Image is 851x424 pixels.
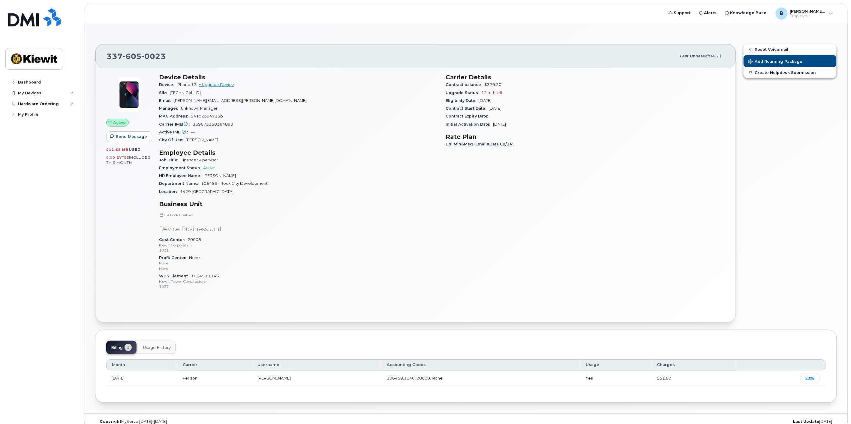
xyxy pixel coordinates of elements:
[159,248,438,253] p: 1031
[174,98,307,103] span: [PERSON_NAME][EMAIL_ADDRESS][PERSON_NAME][DOMAIN_NAME]
[159,255,189,260] span: Profit Center
[446,133,725,140] h3: Rate Plan
[493,122,506,127] span: [DATE]
[181,106,218,111] span: Unknown Manager
[446,122,493,127] span: Initial Activation Date
[106,131,152,142] button: Send Message
[106,148,129,152] span: 411.65 MB
[159,181,201,186] span: Department Name
[446,106,489,111] span: Contract Start Date
[113,120,126,125] span: Active
[193,122,233,127] span: 359673350364890
[159,237,188,242] span: Cost Center
[159,122,193,127] span: Carrier IMEI
[580,371,651,386] td: Yes
[106,371,177,386] td: [DATE]
[446,142,516,146] span: Unl Min&Msg+Email&Data 08/24
[170,90,201,95] span: [TECHNICAL_ID]
[177,359,252,370] th: Carrier
[590,419,837,424] div: [DATE]
[580,359,651,370] th: Usage
[159,166,203,170] span: Employment Status
[177,371,252,386] td: Verizon
[159,90,170,95] span: SIM
[159,82,176,87] span: Device
[446,114,491,118] span: Contract Expiry Date
[107,52,166,61] span: 337
[159,274,438,289] span: 106459.1146
[143,345,171,350] span: Usage History
[159,212,438,218] p: HR Lock Enabled
[181,158,218,162] span: Finance Supervisor
[100,419,121,424] strong: Copyright
[191,130,195,134] span: —
[744,67,837,78] a: Create Helpdesk Submission
[95,419,342,424] div: MyServe [DATE]–[DATE]
[111,77,147,113] img: image20231002-3703462-1ig824h.jpeg
[159,130,191,134] span: Active IMEI
[159,149,438,156] h3: Employee Details
[159,189,180,194] span: Location
[793,419,819,424] strong: Last Update
[652,359,736,370] th: Charges
[159,237,438,253] span: 20008
[180,189,233,194] span: 1429 [GEOGRAPHIC_DATA]
[159,158,181,162] span: Job Title
[199,82,234,87] a: + Upgrade Device
[657,375,731,381] div: $51.89
[186,138,218,142] span: [PERSON_NAME]
[159,266,438,271] p: None
[252,359,382,370] th: Username
[123,52,142,61] span: 605
[446,90,481,95] span: Upgrade Status
[159,261,438,266] p: None
[801,373,820,383] a: view
[191,114,223,118] span: 94ad2394715b
[387,376,443,380] span: 106459.1146, 20008, None
[159,243,438,248] p: Kiewit Corporation
[203,166,215,170] span: Active
[176,82,197,87] span: iPhone 13
[159,200,438,208] h3: Business Unit
[744,55,837,67] button: Add Roaming Package
[106,155,129,160] span: 0.00 Bytes
[159,279,438,284] p: Kiewit Power Constructors
[159,98,174,103] span: Email
[744,44,837,55] button: Reset Voicemail
[481,90,503,95] span: 12 mth left
[159,114,191,118] span: MAC Address
[446,74,725,81] h3: Carrier Details
[252,371,382,386] td: [PERSON_NAME]
[159,274,191,278] span: WBS Element
[446,82,484,87] span: Contract balance
[116,134,147,139] span: Send Message
[479,98,492,103] span: [DATE]
[203,173,236,178] span: [PERSON_NAME]
[806,375,815,381] span: view
[159,74,438,81] h3: Device Details
[159,255,438,271] span: None
[159,138,186,142] span: City Of Use
[446,98,479,103] span: Eligibility Date
[142,52,166,61] span: 0023
[159,284,438,289] p: 1037
[129,147,141,152] span: used
[382,359,581,370] th: Accounting Codes
[159,106,181,111] span: Manager
[484,82,501,87] span: $379.20
[825,398,846,419] iframe: Messenger Launcher
[159,225,438,233] p: Device Business Unit
[201,181,268,186] span: 106459 - Rock City Development
[106,359,177,370] th: Month
[159,173,203,178] span: HR Employee Name
[489,106,501,111] span: [DATE]
[708,54,721,58] span: [DATE]
[748,59,803,65] span: Add Roaming Package
[680,54,708,58] span: Last updated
